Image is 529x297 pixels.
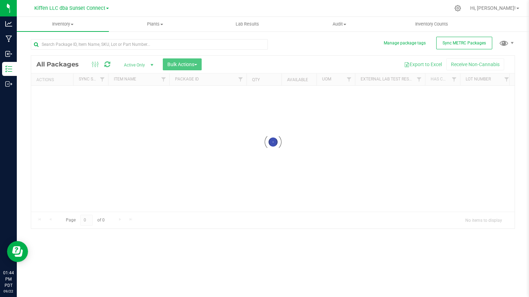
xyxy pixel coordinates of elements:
[293,17,385,31] a: Audit
[5,80,12,87] inline-svg: Outbound
[109,21,201,27] span: Plants
[436,37,492,49] button: Sync METRC Packages
[470,5,516,11] span: Hi, [PERSON_NAME]!
[453,5,462,12] div: Manage settings
[34,5,105,11] span: Kiffen LLC dba Sunset Connect
[5,20,12,27] inline-svg: Analytics
[3,270,14,289] p: 01:44 PM PDT
[7,241,28,262] iframe: Resource center
[294,21,385,27] span: Audit
[17,17,109,31] a: Inventory
[406,21,458,27] span: Inventory Counts
[226,21,269,27] span: Lab Results
[443,41,486,45] span: Sync METRC Packages
[384,40,426,46] button: Manage package tags
[31,39,268,50] input: Search Package ID, Item Name, SKU, Lot or Part Number...
[3,289,14,294] p: 09/22
[5,50,12,57] inline-svg: Inbound
[385,17,478,31] a: Inventory Counts
[17,21,109,27] span: Inventory
[201,17,293,31] a: Lab Results
[5,35,12,42] inline-svg: Manufacturing
[5,65,12,72] inline-svg: Inventory
[109,17,201,31] a: Plants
